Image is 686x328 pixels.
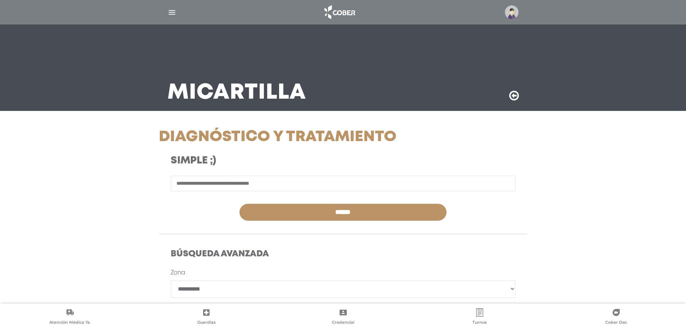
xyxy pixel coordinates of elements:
[49,320,90,326] span: Atención Médica Ya
[505,5,519,19] img: profile-placeholder.svg
[332,320,354,326] span: Credencial
[548,308,685,327] a: Cober Doc
[472,320,487,326] span: Turnos
[197,320,216,326] span: Guardias
[171,249,516,260] h4: Búsqueda Avanzada
[159,128,401,146] h1: Diagnóstico y Tratamiento
[171,155,389,167] h3: Simple ;)
[605,320,627,326] span: Cober Doc
[275,308,411,327] a: Credencial
[320,4,358,21] img: logo_cober_home-white.png
[167,8,176,17] img: Cober_menu-lines-white.svg
[1,308,138,327] a: Atención Médica Ya
[171,269,185,277] label: Zona
[167,84,306,102] h3: Mi Cartilla
[138,308,274,327] a: Guardias
[411,308,548,327] a: Turnos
